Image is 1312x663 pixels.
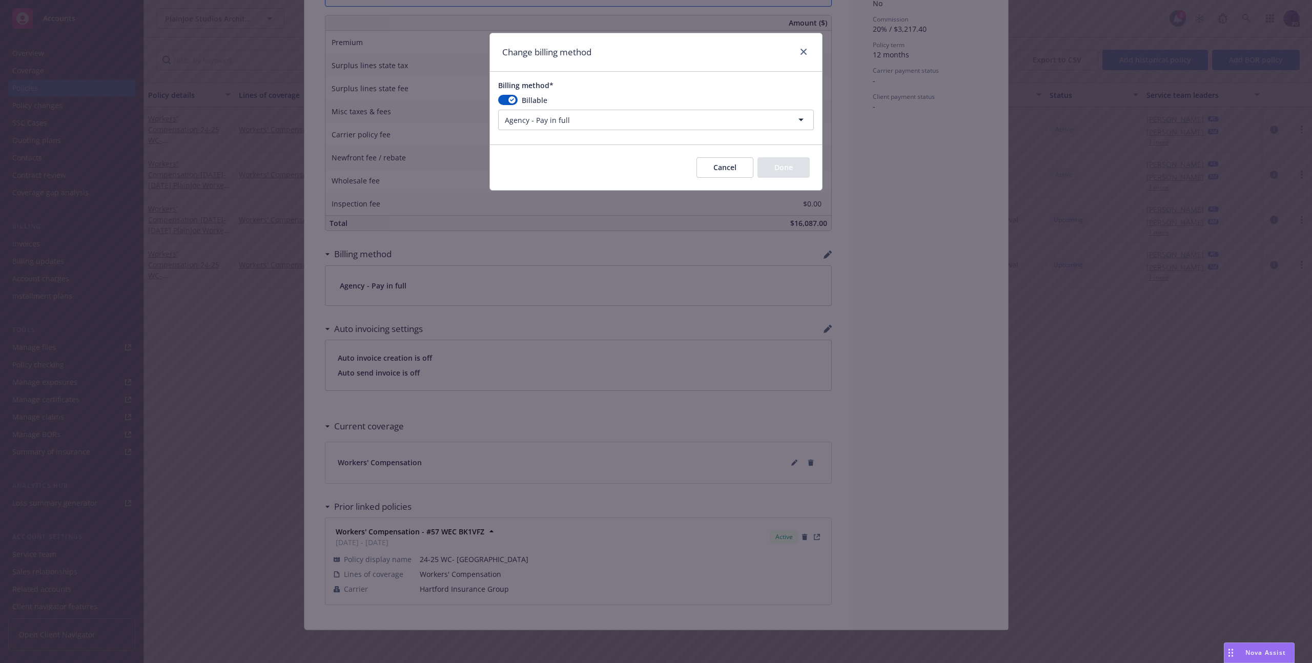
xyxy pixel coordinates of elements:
span: Billing method* [498,80,553,90]
div: Billable [498,95,814,106]
button: Nova Assist [1224,643,1295,663]
button: Cancel [696,157,753,178]
a: close [797,46,810,58]
span: Nova Assist [1245,648,1286,657]
div: Drag to move [1224,643,1237,662]
h1: Change billing method [502,46,591,59]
